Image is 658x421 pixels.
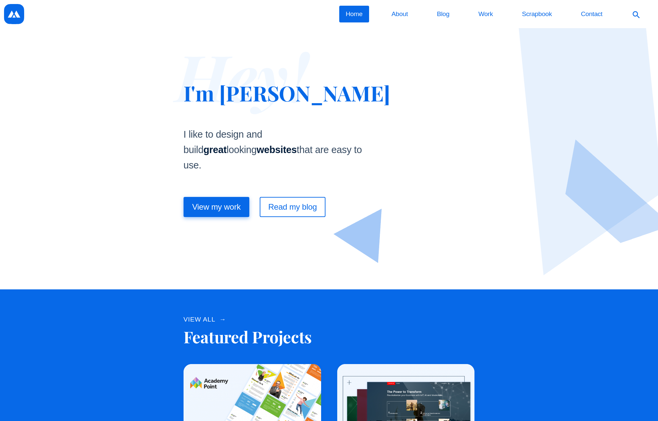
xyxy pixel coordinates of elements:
[184,127,377,173] p: I like to design and build looking that are easy to use.
[184,197,249,217] a: View my work
[385,6,414,23] a: About
[175,45,308,106] span: Hey!
[184,313,226,326] a: View all
[184,80,391,106] h1: I'm [PERSON_NAME]
[203,144,226,155] strong: great
[260,197,326,217] a: Read my blog
[184,326,475,348] h2: Featured Projects
[257,144,297,155] strong: websites
[323,4,654,24] nav: Main menu
[472,6,499,23] a: Work
[625,6,646,23] a: Search the blog
[574,6,609,23] a: Contact
[339,6,369,23] a: Home
[431,6,456,23] a: Blog
[515,6,558,23] a: Scrapbook
[4,4,24,24] img: Martin Garnett's Logo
